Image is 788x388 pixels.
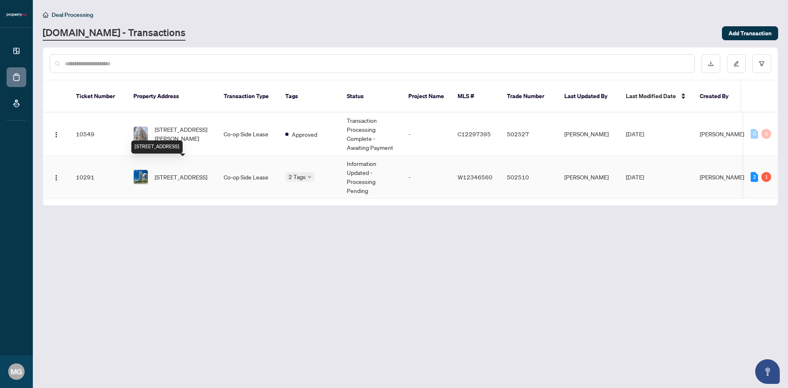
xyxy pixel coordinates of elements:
[11,366,22,377] span: MG
[722,26,778,40] button: Add Transaction
[292,130,317,139] span: Approved
[155,172,207,181] span: [STREET_ADDRESS]
[500,156,558,199] td: 502510
[127,80,217,112] th: Property Address
[759,61,765,67] span: filter
[761,129,771,139] div: 0
[69,112,127,156] td: 10549
[131,140,183,154] div: [STREET_ADDRESS]
[340,112,402,156] td: Transaction Processing Complete - Awaiting Payment
[458,130,491,138] span: C12297395
[279,80,340,112] th: Tags
[558,80,619,112] th: Last Updated By
[752,54,771,73] button: filter
[340,80,402,112] th: Status
[69,156,127,199] td: 10291
[700,130,744,138] span: [PERSON_NAME]
[402,80,451,112] th: Project Name
[289,172,306,181] span: 2 Tags
[626,92,676,101] span: Last Modified Date
[50,127,63,140] button: Logo
[134,170,148,184] img: thumbnail-img
[53,174,60,181] img: Logo
[451,80,500,112] th: MLS #
[134,127,148,141] img: thumbnail-img
[458,173,492,181] span: W12346560
[558,156,619,199] td: [PERSON_NAME]
[402,156,451,199] td: -
[728,27,772,40] span: Add Transaction
[761,172,771,182] div: 1
[340,156,402,199] td: Information Updated - Processing Pending
[307,175,312,179] span: down
[500,80,558,112] th: Trade Number
[733,61,739,67] span: edit
[53,131,60,138] img: Logo
[217,80,279,112] th: Transaction Type
[755,359,780,384] button: Open asap
[626,130,644,138] span: [DATE]
[217,156,279,199] td: Co-op Side Lease
[43,26,186,41] a: [DOMAIN_NAME] - Transactions
[751,129,758,139] div: 0
[751,172,758,182] div: 2
[402,112,451,156] td: -
[43,12,48,18] span: home
[619,80,693,112] th: Last Modified Date
[7,12,26,17] img: logo
[626,173,644,181] span: [DATE]
[700,173,744,181] span: [PERSON_NAME]
[69,80,127,112] th: Ticket Number
[155,125,211,143] span: [STREET_ADDRESS][PERSON_NAME]
[558,112,619,156] td: [PERSON_NAME]
[693,80,742,112] th: Created By
[701,54,720,73] button: download
[500,112,558,156] td: 502527
[52,11,93,18] span: Deal Processing
[708,61,714,67] span: download
[50,170,63,184] button: Logo
[217,112,279,156] td: Co-op Side Lease
[727,54,746,73] button: edit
